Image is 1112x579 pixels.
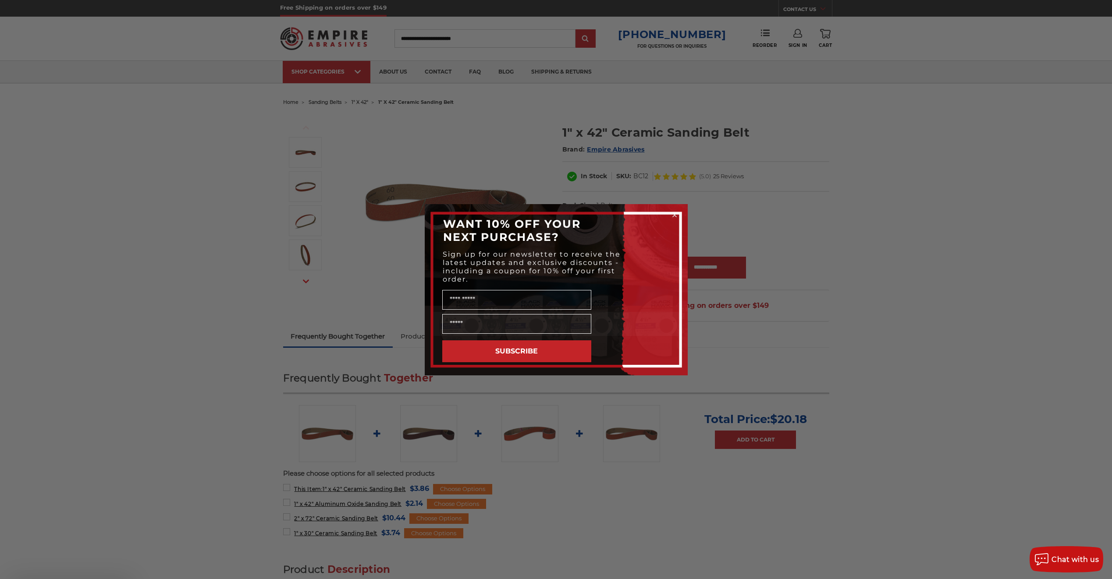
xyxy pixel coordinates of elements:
button: Chat with us [1030,546,1103,572]
button: SUBSCRIBE [442,340,591,362]
span: Chat with us [1052,555,1099,564]
button: Close dialog [670,211,679,219]
input: Email [442,314,591,334]
span: WANT 10% OFF YOUR NEXT PURCHASE? [443,217,581,244]
span: Sign up for our newsletter to receive the latest updates and exclusive discounts - including a co... [443,250,621,283]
